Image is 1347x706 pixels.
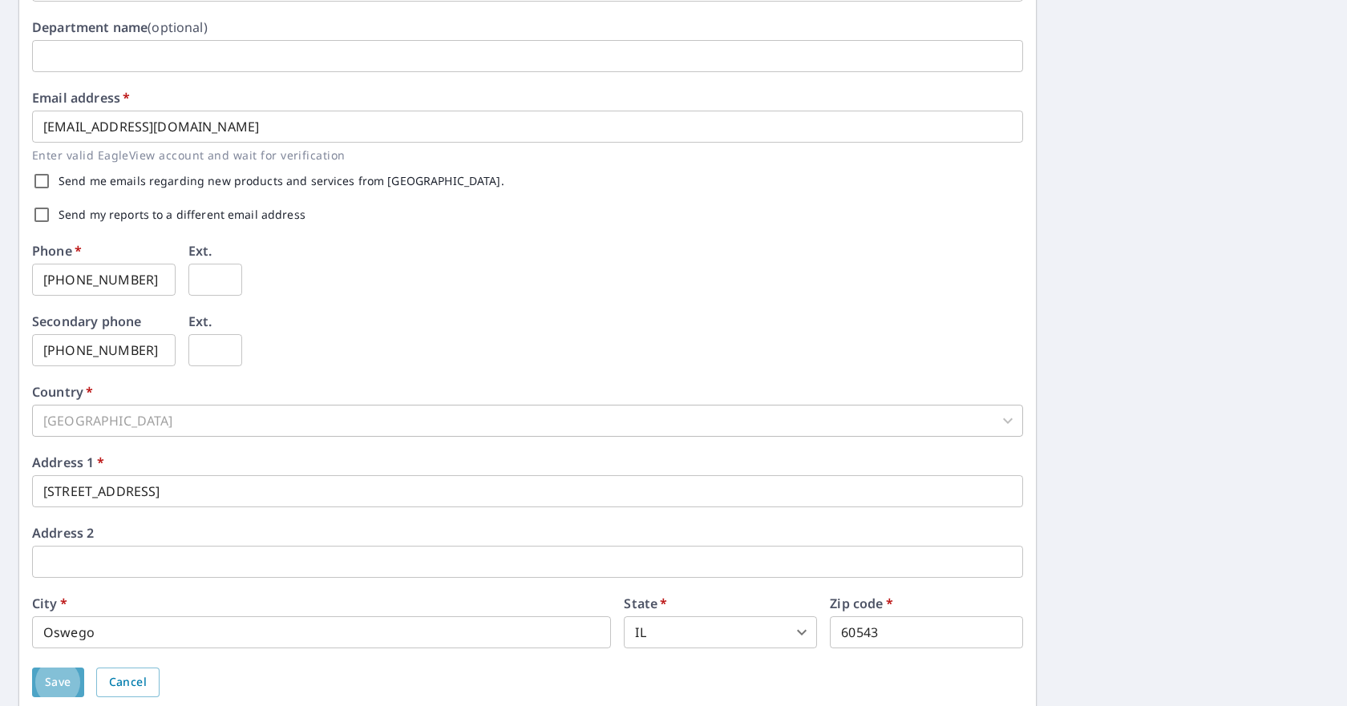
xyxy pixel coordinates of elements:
[32,21,208,34] label: Department name
[45,672,71,692] span: Save
[32,597,67,610] label: City
[624,597,667,610] label: State
[109,672,147,692] span: Cancel
[32,385,93,398] label: Country
[96,668,160,697] button: Cancel
[59,209,305,220] label: Send my reports to a different email address
[59,175,504,187] label: Send me emails regarding new products and services from [GEOGRAPHIC_DATA].
[32,244,82,257] label: Phone
[148,18,208,36] b: (optional)
[32,91,130,104] label: Email address
[32,146,1012,164] p: Enter valid EagleView account and wait for verification
[188,244,212,257] label: Ext.
[624,616,817,648] div: IL
[188,315,212,328] label: Ext.
[32,668,84,697] button: Save
[32,315,141,328] label: Secondary phone
[830,597,893,610] label: Zip code
[32,456,104,469] label: Address 1
[32,405,1023,437] div: [GEOGRAPHIC_DATA]
[32,526,94,539] label: Address 2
